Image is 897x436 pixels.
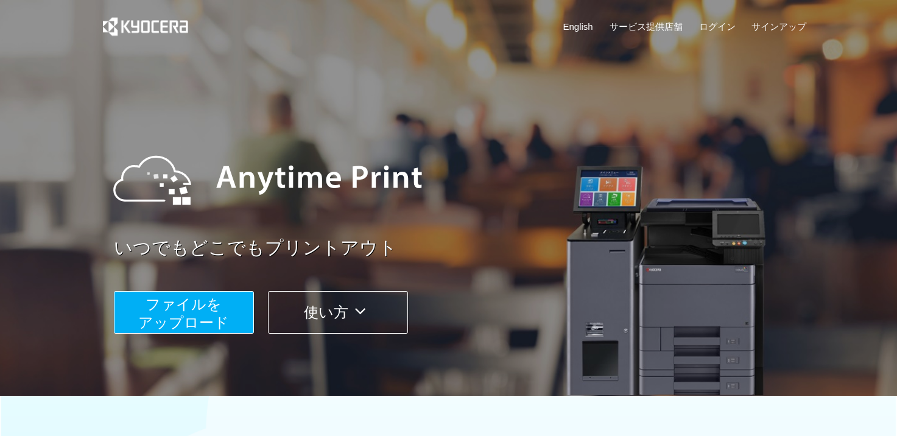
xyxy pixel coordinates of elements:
a: いつでもどこでもプリントアウト [114,235,814,261]
button: 使い方 [268,291,408,334]
button: ファイルを​​アップロード [114,291,254,334]
a: サービス提供店舗 [610,20,683,33]
a: ログイン [699,20,736,33]
a: サインアップ [751,20,806,33]
span: ファイルを ​​アップロード [138,296,229,331]
a: English [563,20,593,33]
